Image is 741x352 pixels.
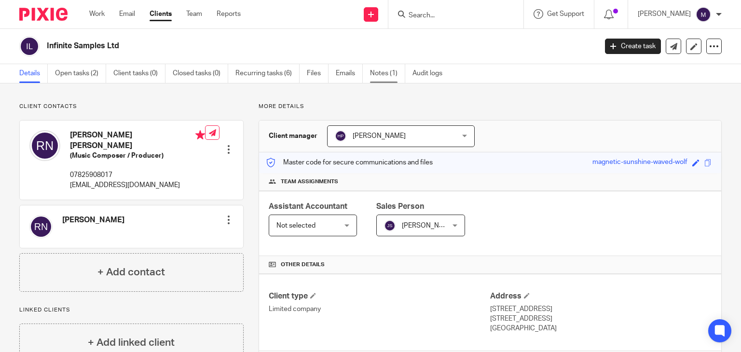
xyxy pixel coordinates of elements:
[281,178,338,186] span: Team assignments
[269,291,490,301] h4: Client type
[88,335,175,350] h4: + Add linked client
[55,64,106,83] a: Open tasks (2)
[89,9,105,19] a: Work
[173,64,228,83] a: Closed tasks (0)
[19,103,244,110] p: Client contacts
[605,39,661,54] a: Create task
[259,103,722,110] p: More details
[269,203,347,210] span: Assistant Accountant
[19,64,48,83] a: Details
[353,133,406,139] span: [PERSON_NAME]
[217,9,241,19] a: Reports
[195,130,205,140] i: Primary
[47,41,482,51] h2: Infinite Samples Ltd
[490,314,712,324] p: [STREET_ADDRESS]
[638,9,691,19] p: [PERSON_NAME]
[29,215,53,238] img: svg%3E
[70,130,205,151] h4: [PERSON_NAME] [PERSON_NAME]
[307,64,329,83] a: Files
[269,304,490,314] p: Limited company
[335,130,346,142] img: svg%3E
[336,64,363,83] a: Emails
[113,64,165,83] a: Client tasks (0)
[266,158,433,167] p: Master code for secure communications and files
[276,222,316,229] span: Not selected
[70,180,205,190] p: [EMAIL_ADDRESS][DOMAIN_NAME]
[150,9,172,19] a: Clients
[490,324,712,333] p: [GEOGRAPHIC_DATA]
[19,36,40,56] img: svg%3E
[119,9,135,19] a: Email
[408,12,494,20] input: Search
[70,170,205,180] p: 07825908017
[592,157,687,168] div: magnetic-sunshine-waved-wolf
[490,291,712,301] h4: Address
[490,304,712,314] p: [STREET_ADDRESS]
[19,8,68,21] img: Pixie
[384,220,396,231] img: svg%3E
[376,203,424,210] span: Sales Person
[402,222,455,229] span: [PERSON_NAME]
[97,265,165,280] h4: + Add contact
[235,64,300,83] a: Recurring tasks (6)
[281,261,325,269] span: Other details
[547,11,584,17] span: Get Support
[269,131,317,141] h3: Client manager
[370,64,405,83] a: Notes (1)
[412,64,450,83] a: Audit logs
[70,151,205,161] h5: (Music Composer / Producer)
[696,7,711,22] img: svg%3E
[62,215,124,225] h4: [PERSON_NAME]
[19,306,244,314] p: Linked clients
[29,130,60,161] img: svg%3E
[186,9,202,19] a: Team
